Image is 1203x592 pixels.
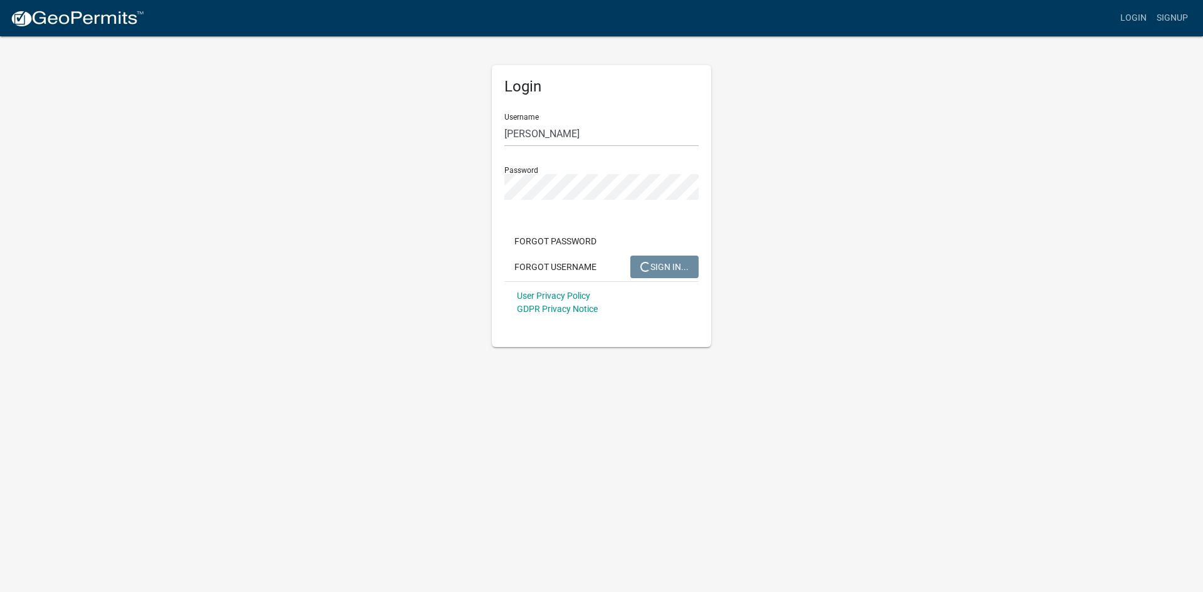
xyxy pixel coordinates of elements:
button: Forgot Username [504,256,607,278]
a: Signup [1152,6,1193,30]
a: User Privacy Policy [517,291,590,301]
button: SIGN IN... [630,256,699,278]
span: SIGN IN... [640,261,689,271]
button: Forgot Password [504,230,607,252]
a: Login [1115,6,1152,30]
h5: Login [504,78,699,96]
a: GDPR Privacy Notice [517,304,598,314]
